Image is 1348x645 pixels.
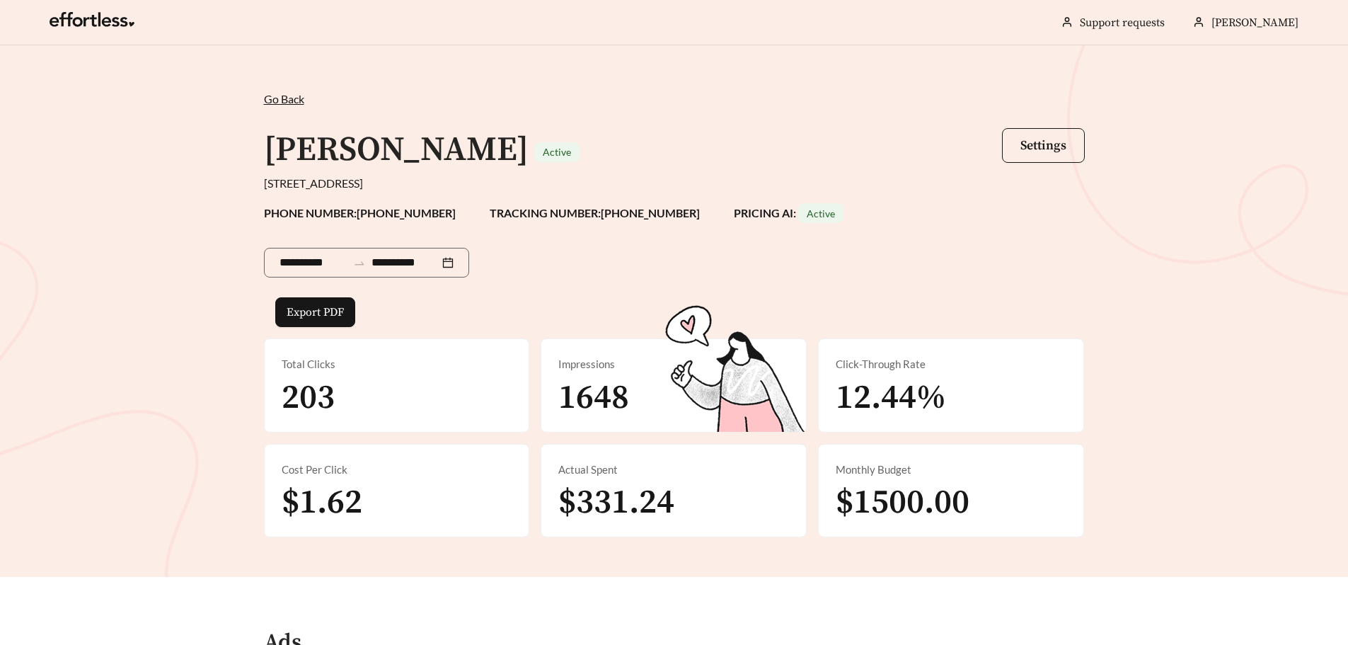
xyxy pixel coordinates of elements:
div: Click-Through Rate [836,356,1066,372]
strong: TRACKING NUMBER: [PHONE_NUMBER] [490,206,700,219]
span: Active [543,146,571,158]
strong: PHONE NUMBER: [PHONE_NUMBER] [264,206,456,219]
span: 203 [282,377,335,419]
div: Impressions [558,356,789,372]
span: $1500.00 [836,481,969,524]
span: Go Back [264,92,304,105]
button: Settings [1002,128,1085,163]
strong: PRICING AI: [734,206,843,219]
span: Active [807,207,835,219]
button: Export PDF [275,297,355,327]
div: Total Clicks [282,356,512,372]
span: Export PDF [287,304,344,321]
span: $331.24 [558,481,674,524]
div: Cost Per Click [282,462,512,478]
a: Support requests [1080,16,1165,30]
h1: [PERSON_NAME] [264,129,529,171]
span: Settings [1020,137,1066,154]
div: [STREET_ADDRESS] [264,175,1085,192]
div: Monthly Budget [836,462,1066,478]
span: 1648 [558,377,629,419]
div: Actual Spent [558,462,789,478]
span: $1.62 [282,481,362,524]
span: 12.44% [836,377,946,419]
span: to [353,256,366,269]
span: [PERSON_NAME] [1211,16,1298,30]
span: swap-right [353,257,366,270]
